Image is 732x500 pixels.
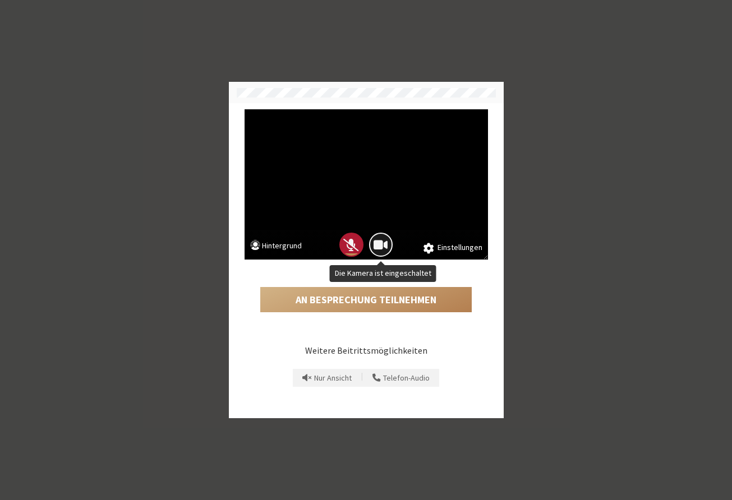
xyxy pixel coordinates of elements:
[369,233,393,257] button: Die Kamera ist eingeschaltet
[245,344,488,357] p: Weitere Beitrittsmöglichkeiten
[423,242,482,254] button: Einstellungen
[298,369,356,387] button: Verhindern Sie Echos, wenn im Raum bereits ein aktives Mikrofon und ein aktiver Lautsprecher vorh...
[339,233,363,257] button: Das Mikrofon ist ausgeschaltet
[383,374,430,382] span: Telefon-Audio
[361,371,363,385] span: |
[369,369,434,387] button: Verwenden Sie Ihr Telefon als Mikrofon und Lautsprecher, während Sie die Besprechung auf diesem G...
[250,240,302,254] button: Hintergrund
[314,374,352,382] span: Nur Ansicht
[260,287,472,313] button: An Besprechung teilnehmen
